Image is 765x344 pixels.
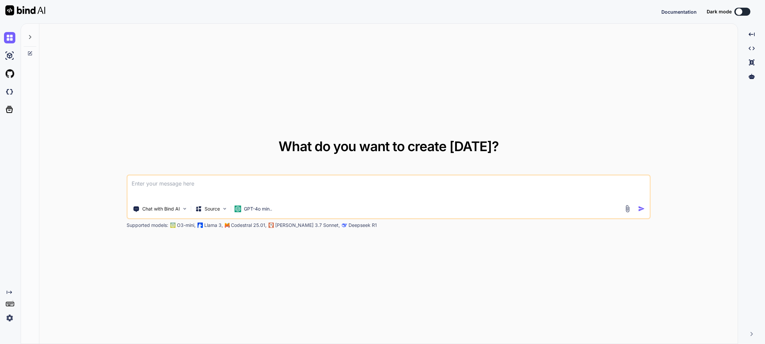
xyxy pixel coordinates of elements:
p: GPT-4o min.. [244,206,272,212]
p: Supported models: [127,222,168,229]
img: Pick Tools [182,206,188,212]
img: Llama2 [198,223,203,228]
p: [PERSON_NAME] 3.7 Sonnet, [275,222,340,229]
p: Codestral 25.01, [231,222,267,229]
img: Mistral-AI [225,223,230,228]
img: GPT-4 [170,223,176,228]
img: githubLight [4,68,15,79]
p: Source [205,206,220,212]
img: chat [4,32,15,43]
p: Llama 3, [204,222,223,229]
img: claude [269,223,274,228]
img: claude [342,223,347,228]
img: darkCloudIdeIcon [4,86,15,97]
span: Documentation [661,9,697,15]
img: GPT-4o mini [235,206,241,212]
img: Pick Models [222,206,228,212]
p: Chat with Bind AI [142,206,180,212]
p: Deepseek R1 [349,222,377,229]
button: Documentation [661,8,697,15]
img: settings [4,312,15,324]
img: ai-studio [4,50,15,61]
span: What do you want to create [DATE]? [279,138,499,154]
img: attachment [623,205,631,213]
img: Bind AI [5,5,45,15]
img: icon [638,205,645,212]
span: Dark mode [707,8,732,15]
p: O3-mini, [177,222,196,229]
